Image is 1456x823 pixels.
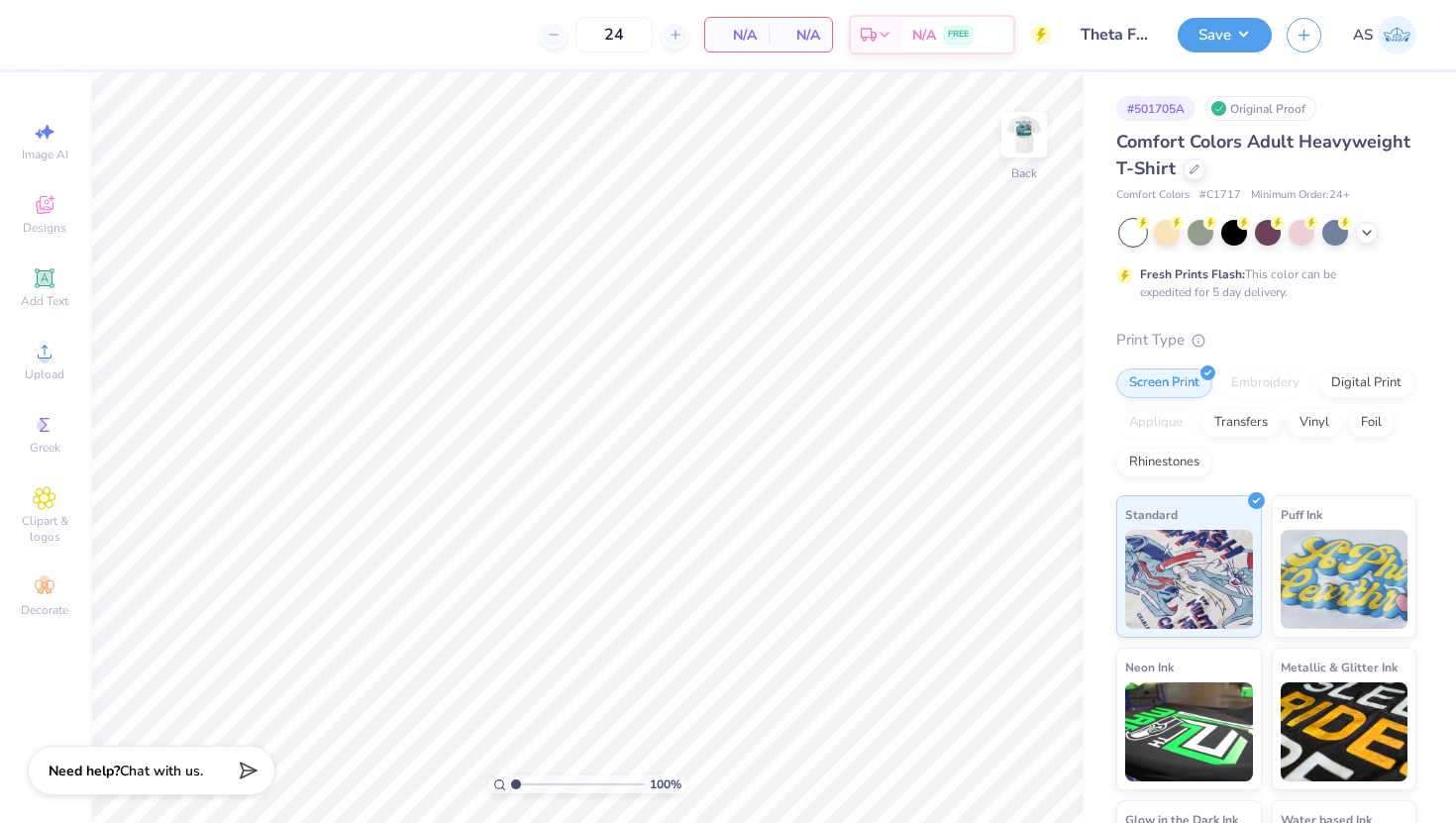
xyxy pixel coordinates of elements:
img: Puff Ink [1281,530,1408,629]
span: N/A [717,25,757,46]
div: Screen Print [1116,368,1212,398]
input: Untitled Design [1066,15,1163,54]
span: Minimum Order: 24 + [1251,187,1350,204]
span: Neon Ink [1125,657,1174,677]
div: Original Proof [1205,96,1316,121]
strong: Need help? [49,762,120,780]
div: Back [1011,164,1037,182]
button: Save [1178,18,1272,52]
img: Ayla Schmanke [1378,16,1416,54]
input: – – [575,17,653,52]
div: Embroidery [1218,368,1312,398]
strong: Fresh Prints Flash: [1140,266,1245,282]
span: Comfort Colors [1116,187,1190,204]
div: Vinyl [1287,408,1342,438]
img: Neon Ink [1125,682,1253,781]
div: Applique [1116,408,1196,438]
span: Designs [23,220,66,236]
span: Chat with us. [120,762,203,780]
img: Back [1004,115,1044,154]
div: Print Type [1116,329,1416,352]
span: Clipart & logos [10,513,79,545]
div: Foil [1348,408,1395,438]
span: 100 % [650,775,681,793]
span: Puff Ink [1281,504,1322,525]
img: Standard [1125,530,1253,629]
div: Rhinestones [1116,448,1212,477]
span: N/A [912,25,936,46]
span: Comfort Colors Adult Heavyweight T-Shirt [1116,130,1410,180]
span: Image AI [22,147,68,162]
span: AS [1353,24,1373,47]
a: AS [1353,16,1416,54]
div: Transfers [1201,408,1281,438]
span: FREE [948,28,969,42]
div: This color can be expedited for 5 day delivery. [1140,265,1384,301]
span: Metallic & Glitter Ink [1281,657,1398,677]
span: Greek [30,440,60,456]
div: Digital Print [1318,368,1414,398]
div: # 501705A [1116,96,1196,121]
span: Upload [25,366,64,382]
img: Metallic & Glitter Ink [1281,682,1408,781]
span: Add Text [21,293,68,309]
span: Decorate [21,602,68,618]
span: N/A [780,25,820,46]
span: Standard [1125,504,1178,525]
span: # C1717 [1199,187,1241,204]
